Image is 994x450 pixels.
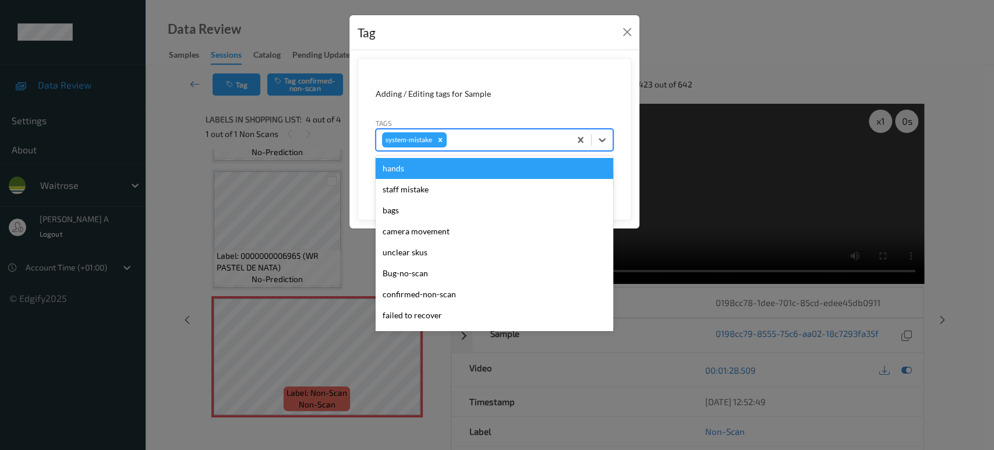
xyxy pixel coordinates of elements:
div: camera movement [376,221,613,242]
div: confirmed-non-scan [376,284,613,305]
div: Bug-no-scan [376,263,613,284]
div: bags [376,200,613,221]
div: failed to recover [376,305,613,326]
div: staff mistake [376,179,613,200]
div: Adding / Editing tags for Sample [376,88,613,100]
div: system-mistake [382,132,434,147]
div: Tag [358,23,376,42]
div: Remove system-mistake [434,132,447,147]
div: hands [376,158,613,179]
div: unclear skus [376,242,613,263]
div: product recovered [376,326,613,347]
label: Tags [376,118,392,128]
button: Close [619,24,635,40]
